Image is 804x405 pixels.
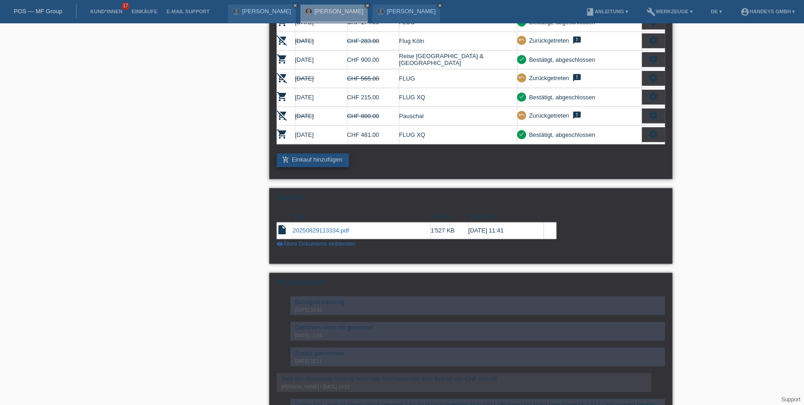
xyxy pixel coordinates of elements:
i: settings [648,35,658,45]
a: [PERSON_NAME] [242,8,291,15]
a: Einkäufe [127,9,162,14]
td: Pauschal [399,107,517,125]
td: Reise [GEOGRAPHIC_DATA] & [GEOGRAPHIC_DATA] [399,50,517,69]
div: Bestätigt, abgeschlossen [526,55,595,65]
i: POSP00016084 [277,35,288,46]
td: [DATE] 11:41 [468,222,543,239]
i: POSP00018077 [277,72,288,83]
i: undo [518,74,525,81]
td: CHF 481.00 [347,125,399,144]
i: feedback [571,111,582,120]
i: feedback [571,73,582,82]
a: [PERSON_NAME] [386,8,435,15]
a: buildWerkzeuge ▾ [642,9,697,14]
div: [DATE] 11:54 [295,333,660,338]
i: close [293,3,298,8]
a: E-Mail Support [162,9,214,14]
td: [DATE] [295,50,347,69]
div: Zurückgetreten [526,73,569,83]
div: Bestätigt, abgeschlossen [526,92,595,102]
td: Flug Köln [399,32,517,50]
td: CHF 900.00 [347,50,399,69]
i: settings [648,110,658,120]
a: [PERSON_NAME] [315,8,364,15]
i: build [646,7,656,16]
i: close [365,3,369,8]
i: close [437,3,442,8]
a: POS — MF Group [14,8,62,15]
i: settings [648,92,658,102]
a: 20250829113334.pdf [293,227,349,234]
i: settings [648,129,658,139]
h2: Kommentare [277,278,665,292]
i: POSP00026772 [277,129,288,140]
td: [DATE] [295,69,347,88]
i: book [585,7,594,16]
div: Bestätigt, abgeschlossen [526,130,595,140]
td: [DATE] [295,107,347,125]
a: Support [781,396,800,403]
td: FLUG XQ [399,125,517,144]
td: CHF 565.00 [347,69,399,88]
div: Zurückgetreten [526,36,569,45]
td: [DATE] [295,32,347,50]
i: undo [518,112,525,118]
i: insert_drive_file [277,224,288,235]
a: close [292,2,299,9]
i: settings [648,54,658,64]
div: Gebühren nicht mit gerechnet. [295,324,660,331]
td: 1'527 KB [430,222,468,239]
i: add_shopping_cart [282,156,289,163]
div: Zusatz gekommen [295,350,660,356]
i: settings [648,73,658,83]
th: Datei [293,211,430,222]
i: check [518,56,525,62]
div: Zurückgetreten [526,111,569,120]
a: DE ▾ [706,9,726,14]
div: Betragsanpassung [295,298,660,305]
a: bookAnleitung ▾ [581,9,632,14]
a: visibilityÄltere Dokumente einblenden [277,241,355,247]
span: 17 [121,2,130,10]
i: account_circle [740,7,749,16]
td: CHF 283.00 [347,32,399,50]
a: account_circleHandeys GmbH ▾ [735,9,799,14]
i: POSP00025736 [277,91,288,102]
a: Kund*innen [86,9,127,14]
i: POSP00026771 [277,110,288,121]
div: [DATE] 14:16 [295,308,660,313]
i: POSP00016086 [277,54,288,65]
i: check [518,131,525,137]
td: [DATE] [295,125,347,144]
td: CHF 800.00 [347,107,399,125]
div: [PERSON_NAME] / [DATE] 14:52 [281,384,646,389]
i: visibility [277,241,283,247]
th: Datum/Zeit [468,211,543,222]
h2: Dateien [277,193,665,207]
i: undo [518,37,525,43]
a: close [436,2,443,9]
th: Grösse [430,211,468,222]
div: [DATE] 15:11 [295,359,660,364]
td: FLUG XQ [399,88,517,107]
td: CHF 215.00 [347,88,399,107]
td: [DATE] [295,88,347,107]
div: Bitte den Powerpay Vertrag nochmals hochladen mit dem Betrag von CHF 900.00 [281,375,646,382]
a: add_shopping_cartEinkauf hinzufügen [277,153,349,167]
td: FLUG [399,69,517,88]
a: close [364,2,370,9]
i: check [518,93,525,100]
i: feedback [571,36,582,45]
